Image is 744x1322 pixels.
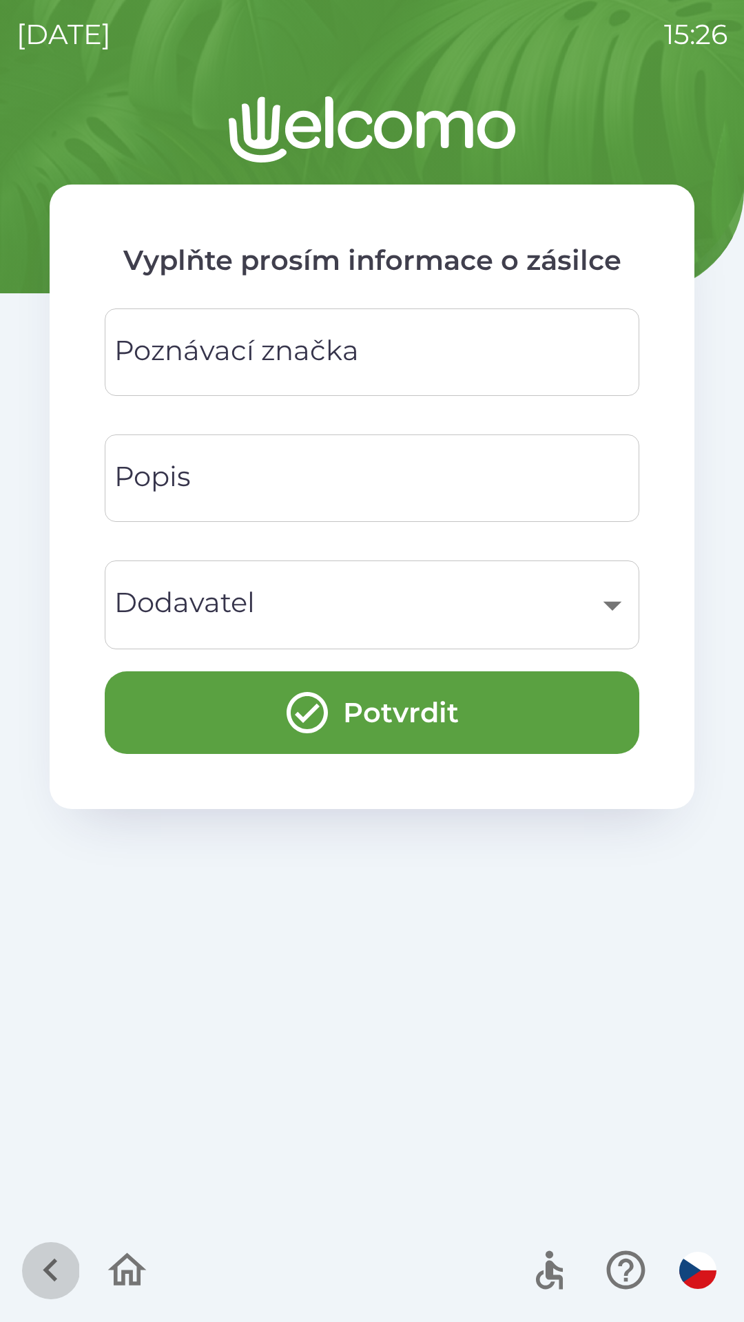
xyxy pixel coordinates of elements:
p: [DATE] [17,14,111,55]
p: Vyplňte prosím informace o zásilce [105,240,639,281]
img: cs flag [679,1252,716,1289]
img: Logo [50,96,694,162]
p: 15:26 [664,14,727,55]
button: Potvrdit [105,671,639,754]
